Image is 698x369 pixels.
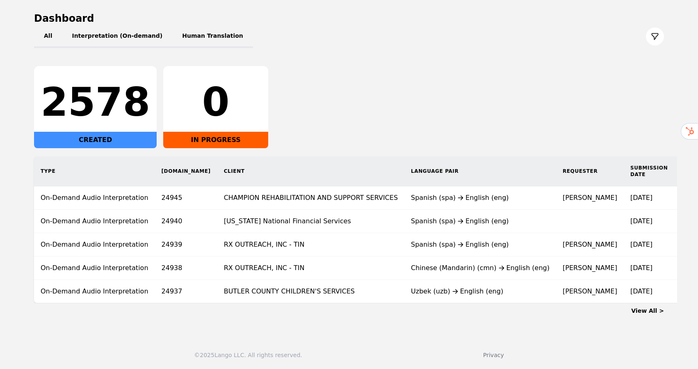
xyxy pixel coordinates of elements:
td: [PERSON_NAME] [556,280,624,303]
time: [DATE] [630,287,652,295]
div: Uzbek (uzb) English (eng) [411,286,550,296]
a: Privacy [483,352,504,358]
div: 0 [170,83,262,122]
h1: Dashboard [34,12,664,25]
time: [DATE] [630,264,652,272]
th: Requester [556,156,624,186]
button: Interpretation (On-demand) [62,25,172,48]
time: [DATE] [630,217,652,225]
td: 24939 [155,233,217,257]
td: On-Demand Audio Interpretation [34,186,155,210]
td: 24940 [155,210,217,233]
td: RX OUTREACH, INC - TIN [217,257,404,280]
button: Human Translation [172,25,253,48]
td: On-Demand Audio Interpretation [34,210,155,233]
div: Spanish (spa) English (eng) [411,216,550,226]
div: Chinese (Mandarin) (cmn) English (eng) [411,263,550,273]
th: [DOMAIN_NAME] [155,156,217,186]
th: Type [34,156,155,186]
td: On-Demand Audio Interpretation [34,233,155,257]
td: [US_STATE] National Financial Services [217,210,404,233]
div: CREATED [34,132,157,148]
td: [PERSON_NAME] [556,233,624,257]
div: Spanish (spa) English (eng) [411,240,550,250]
button: All [34,25,62,48]
td: 24945 [155,186,217,210]
time: [DATE] [630,194,652,202]
th: Language Pair [404,156,556,186]
div: Spanish (spa) English (eng) [411,193,550,203]
div: IN PROGRESS [163,132,268,148]
td: [PERSON_NAME] [556,257,624,280]
td: RX OUTREACH, INC - TIN [217,233,404,257]
div: 2578 [41,83,150,122]
td: 24937 [155,280,217,303]
th: Submission Date [624,156,674,186]
td: BUTLER COUNTY CHILDREN'S SERVICES [217,280,404,303]
th: Client [217,156,404,186]
div: © 2025 Lango LLC. All rights reserved. [194,351,302,359]
td: CHAMPION REHABILITATION AND SUPPORT SERVICES [217,186,404,210]
a: View All > [631,307,664,314]
button: Filter [646,28,664,46]
time: [DATE] [630,241,652,248]
td: On-Demand Audio Interpretation [34,257,155,280]
td: [PERSON_NAME] [556,186,624,210]
td: 24938 [155,257,217,280]
td: On-Demand Audio Interpretation [34,280,155,303]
